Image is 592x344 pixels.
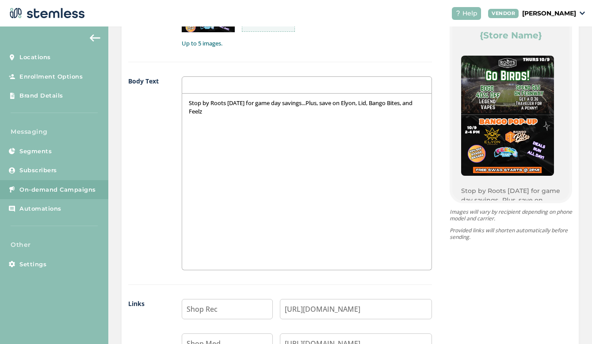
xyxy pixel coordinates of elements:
p: Stop by Roots [DATE] for game day savings...Plus, save on Elyon, Lid, Bango Bites, and Feelz [461,186,561,223]
input: Enter Label [182,299,273,319]
span: Settings [19,260,46,269]
label: Up to 5 images. [182,39,432,48]
span: Segments [19,147,52,156]
img: icon-help-white-03924b79.svg [455,11,461,16]
img: icon_down-arrow-small-66adaf34.svg [580,11,585,15]
iframe: Chat Widget [548,302,592,344]
span: On-demand Campaigns [19,185,96,194]
p: [PERSON_NAME] [522,9,576,18]
p: Provided links will shorten automatically before sending. [450,227,572,240]
img: 2Q== [461,56,554,176]
label: {Store Name} [480,29,542,42]
span: Enrollment Options [19,72,83,81]
span: Subscribers [19,166,57,175]
span: Help [462,9,477,18]
p: Stop by Roots [DATE] for game day savings...Plus, save on Elyon, Lid, Bango Bites, and Feelz [189,99,425,115]
span: Locations [19,53,51,62]
label: Body Text [128,76,164,270]
img: icon-arrow-back-accent-c549486e.svg [90,34,100,42]
p: Images will vary by recipient depending on phone model and carrier. [450,208,572,222]
span: Automations [19,204,61,213]
input: Enter Link 1 e.g. https://www.google.com [280,299,432,319]
img: logo-dark-0685b13c.svg [7,4,85,22]
span: Brand Details [19,91,63,100]
div: VENDOR [488,9,519,18]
